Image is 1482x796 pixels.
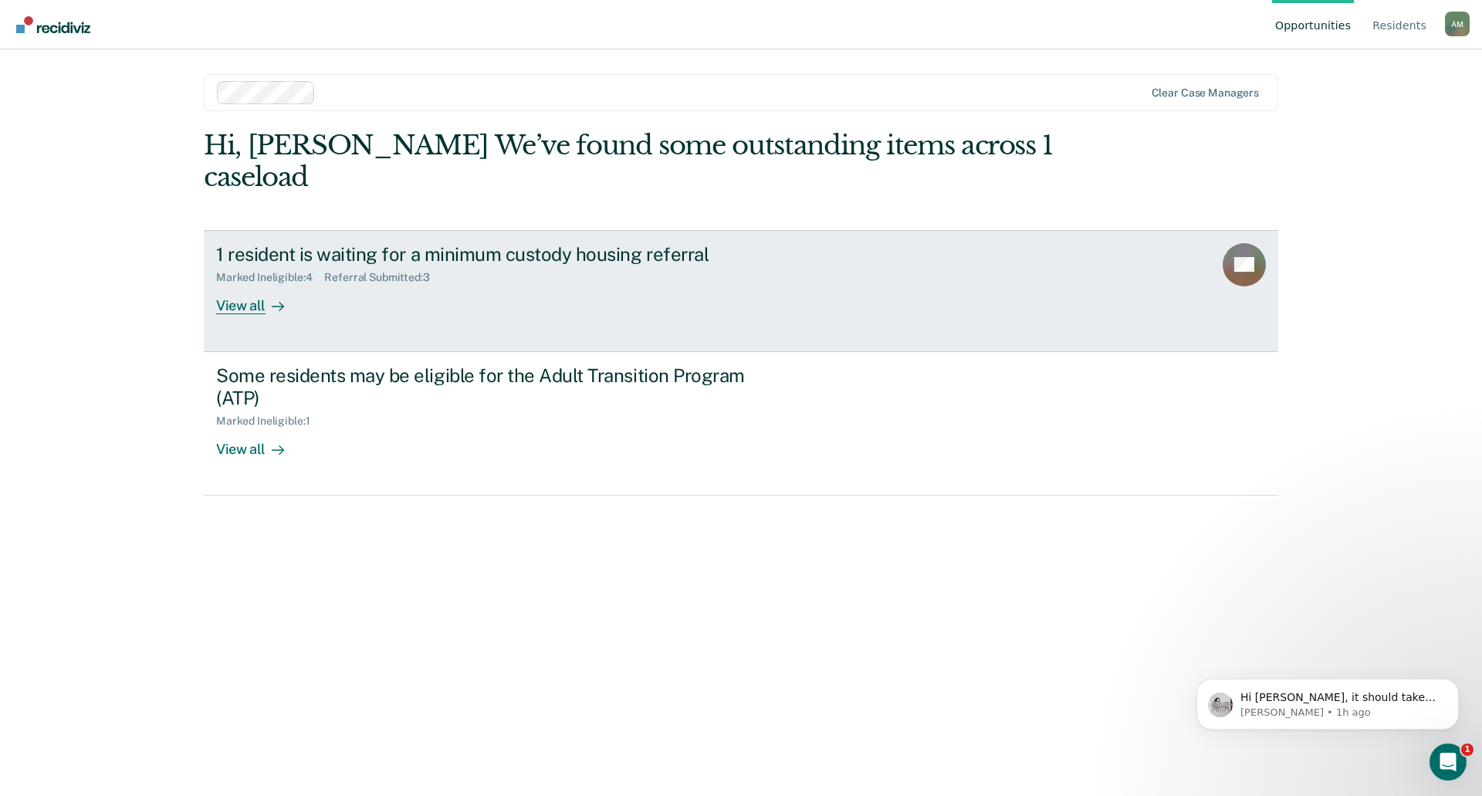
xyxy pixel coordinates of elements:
iframe: Intercom live chat [1430,743,1467,781]
span: 1 [1461,743,1474,756]
div: Marked Ineligible : 1 [216,415,322,428]
div: 1 resident is waiting for a minimum custody housing referral [216,243,758,266]
a: Some residents may be eligible for the Adult Transition Program (ATP)Marked Ineligible:1View all [204,352,1278,496]
div: Referral Submitted : 3 [324,271,442,284]
div: Hi, [PERSON_NAME] We’ve found some outstanding items across 1 caseload [204,130,1064,193]
div: View all [216,284,303,314]
a: 1 resident is waiting for a minimum custody housing referralMarked Ineligible:4Referral Submitted... [204,230,1278,352]
div: View all [216,428,303,458]
iframe: Intercom notifications message [1173,646,1482,754]
img: Recidiviz [16,16,90,33]
div: A M [1445,12,1470,36]
div: Clear case managers [1152,86,1259,100]
button: Profile dropdown button [1445,12,1470,36]
div: Marked Ineligible : 4 [216,271,324,284]
div: Some residents may be eligible for the Adult Transition Program (ATP) [216,364,758,409]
